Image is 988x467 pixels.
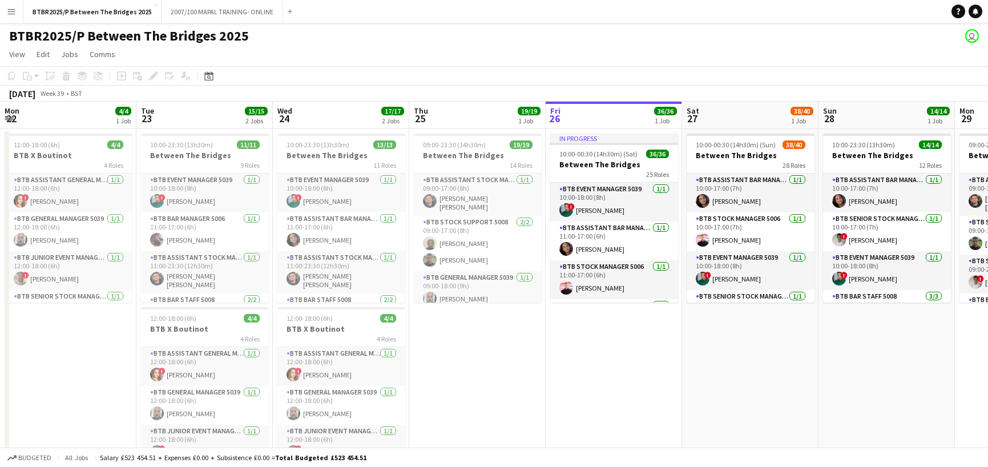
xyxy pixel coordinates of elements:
[919,161,942,170] span: 12 Roles
[823,251,951,290] app-card-role: BTB Event Manager 50391/110:00-18:00 (8h)![PERSON_NAME]
[9,88,35,99] div: [DATE]
[518,107,541,115] span: 19/19
[141,174,269,212] app-card-role: BTB Event Manager 50391/110:00-18:00 (8h)![PERSON_NAME]
[687,212,814,251] app-card-role: BTB Stock Manager 50061/110:00-17:00 (7h)[PERSON_NAME]
[927,107,950,115] span: 14/14
[687,150,814,160] h3: Between The Bridges
[696,140,776,149] span: 10:00-00:30 (14h30m) (Sun)
[159,445,166,452] span: !
[549,112,560,125] span: 26
[61,49,78,59] span: Jobs
[821,112,837,125] span: 28
[277,134,405,303] app-job-card: 10:00-23:30 (13h30m)13/13Between The Bridges11 RolesBTB Event Manager 50391/110:00-18:00 (8h)![PE...
[823,106,837,116] span: Sun
[381,107,404,115] span: 17/17
[237,140,260,149] span: 11/11
[958,112,974,125] span: 29
[141,134,269,303] app-job-card: 10:00-23:30 (13h30m)11/11Between The Bridges9 RolesBTB Event Manager 50391/110:00-18:00 (8h)![PER...
[141,212,269,251] app-card-role: BTB Bar Manager 50061/111:00-17:00 (6h)[PERSON_NAME]
[14,140,60,149] span: 12:00-18:00 (6h)
[832,140,895,149] span: 10:00-23:30 (13h30m)
[841,233,848,240] span: !
[654,107,677,115] span: 36/36
[5,290,132,329] app-card-role: BTB Senior Stock Manager 50061/112:00-18:00 (6h)
[277,386,405,425] app-card-role: BTB General Manager 50391/112:00-18:00 (6h)[PERSON_NAME]
[412,112,428,125] span: 25
[18,454,51,462] span: Budgeted
[162,1,283,23] button: 2007/100 MAPAL TRAINING- ONLINE
[791,116,813,125] div: 1 Job
[141,251,269,293] app-card-role: BTB Assistant Stock Manager 50061/111:00-23:30 (12h30m)[PERSON_NAME] [PERSON_NAME]
[550,183,678,222] app-card-role: BTB Event Manager 50391/110:00-18:00 (8h)![PERSON_NAME]
[414,134,542,303] app-job-card: 09:00-23:30 (14h30m)19/19Between The Bridges14 RolesBTB Assistant Stock Manager 50061/109:00-17:0...
[150,140,213,149] span: 10:00-23:30 (13h30m)
[141,150,269,160] h3: Between The Bridges
[646,150,669,158] span: 36/36
[823,134,951,303] app-job-card: 10:00-23:30 (13h30m)14/14Between The Bridges12 RolesBTB Assistant Bar Manager 50061/110:00-17:00 ...
[277,293,405,349] app-card-role: BTB Bar Staff 50082/2
[823,174,951,212] app-card-role: BTB Assistant Bar Manager 50061/110:00-17:00 (7h)[PERSON_NAME]
[783,161,805,170] span: 28 Roles
[550,106,560,116] span: Fri
[141,347,269,386] app-card-role: BTB Assistant General Manager 50061/112:00-18:00 (6h)![PERSON_NAME]
[63,453,90,462] span: All jobs
[646,170,669,179] span: 25 Roles
[115,107,131,115] span: 4/4
[159,368,166,375] span: !
[90,49,115,59] span: Comms
[927,116,949,125] div: 1 Job
[277,324,405,334] h3: BTB X Boutinot
[23,1,162,23] button: BTBR2025/P Between The Bridges 2025
[965,29,979,43] app-user-avatar: Amy Cane
[382,116,404,125] div: 2 Jobs
[823,212,951,251] app-card-role: BTB Senior Stock Manager 50061/110:00-17:00 (7h)![PERSON_NAME]
[823,150,951,160] h3: Between The Bridges
[276,112,292,125] span: 24
[5,150,132,160] h3: BTB X Boutinot
[150,314,196,323] span: 12:00-18:00 (6h)
[687,106,699,116] span: Sat
[22,272,29,279] span: !
[550,222,678,260] app-card-role: BTB Assistant Bar Manager 50061/111:00-17:00 (6h)[PERSON_NAME]
[107,140,123,149] span: 4/4
[287,140,349,149] span: 10:00-23:30 (13h30m)
[6,452,53,464] button: Budgeted
[277,425,405,464] app-card-role: BTB Junior Event Manager 50391/112:00-18:00 (6h)![PERSON_NAME]
[550,134,678,143] div: In progress
[685,112,699,125] span: 27
[141,425,269,464] app-card-role: BTB Junior Event Manager 50391/112:00-18:00 (6h)![PERSON_NAME]
[139,112,154,125] span: 23
[791,107,813,115] span: 38/40
[423,140,486,149] span: 09:00-23:30 (14h30m)
[414,216,542,271] app-card-role: BTB Stock support 50082/209:00-17:00 (8h)[PERSON_NAME][PERSON_NAME]
[275,453,366,462] span: Total Budgeted £523 454.51
[287,314,333,323] span: 12:00-18:00 (6h)
[783,140,805,149] span: 38/40
[959,106,974,116] span: Mon
[687,134,814,303] app-job-card: 10:00-00:30 (14h30m) (Sun)38/40Between The Bridges28 RolesBTB Assistant Bar Manager 50061/110:00-...
[919,140,942,149] span: 14/14
[687,174,814,212] app-card-role: BTB Assistant Bar Manager 50061/110:00-17:00 (7h)[PERSON_NAME]
[141,106,154,116] span: Tue
[550,134,678,303] app-job-card: In progress10:00-00:30 (14h30m) (Sat)36/36Between The Bridges25 RolesBTB Event Manager 50391/110:...
[568,203,575,210] span: !
[414,174,542,216] app-card-role: BTB Assistant Stock Manager 50061/109:00-17:00 (8h)[PERSON_NAME] [PERSON_NAME]
[277,150,405,160] h3: Between The Bridges
[5,251,132,290] app-card-role: BTB Junior Event Manager 50391/112:00-18:00 (6h)![PERSON_NAME]
[550,299,678,338] app-card-role: BTB Bar Staff 50081/1
[823,290,951,362] app-card-role: BTB Bar Staff 50083/310:30-17:30 (7h)
[37,49,50,59] span: Edit
[414,106,428,116] span: Thu
[5,47,30,62] a: View
[5,106,19,116] span: Mon
[295,194,302,201] span: !
[71,89,82,98] div: BST
[373,140,396,149] span: 13/13
[380,314,396,323] span: 4/4
[5,174,132,212] app-card-role: BTB Assistant General Manager 50061/112:00-18:00 (6h)![PERSON_NAME]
